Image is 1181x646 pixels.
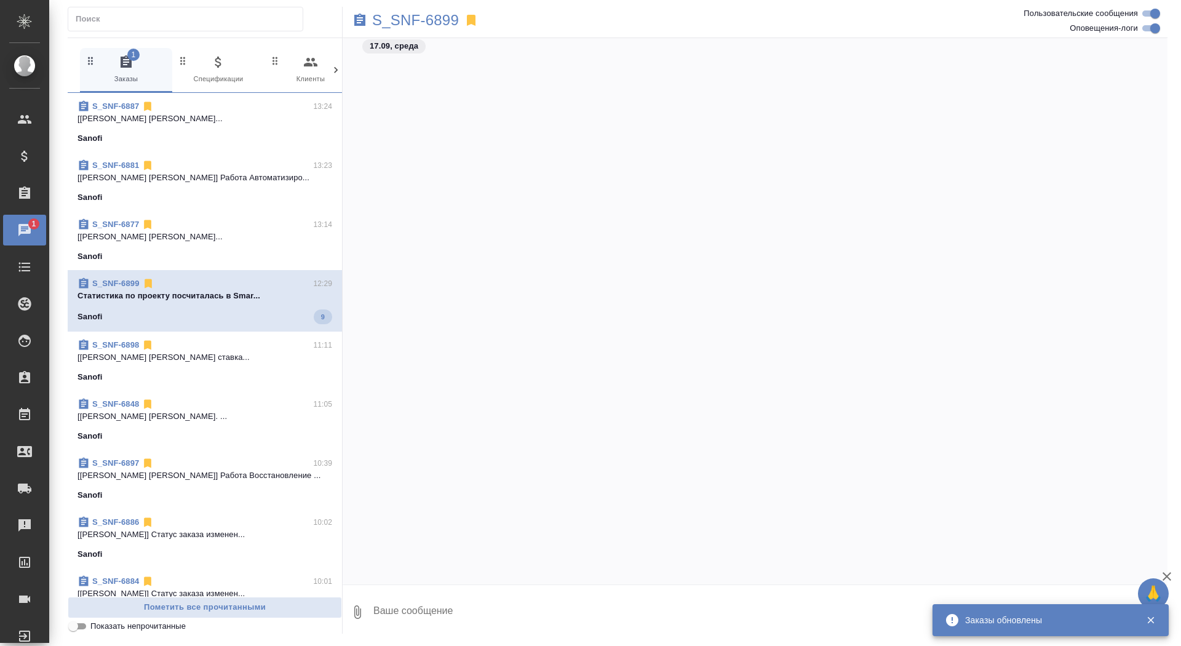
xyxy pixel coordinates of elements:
[24,218,43,230] span: 1
[78,410,332,423] p: [[PERSON_NAME] [PERSON_NAME]. ...
[68,568,342,627] div: S_SNF-688410:01[[PERSON_NAME]] Статус заказа изменен...Sanofi
[78,113,332,125] p: [[PERSON_NAME] [PERSON_NAME]...
[141,100,154,113] svg: Отписаться
[141,575,154,588] svg: Отписаться
[370,40,418,52] p: 17.09, среда
[1138,578,1169,609] button: 🙏
[314,311,332,323] span: 9
[76,10,303,28] input: Поиск
[141,339,154,351] svg: Отписаться
[313,159,332,172] p: 13:23
[68,391,342,450] div: S_SNF-684811:05[[PERSON_NAME] [PERSON_NAME]. ...Sanofi
[313,516,332,528] p: 10:02
[313,100,332,113] p: 13:24
[177,55,260,85] span: Спецификации
[78,250,103,263] p: Sanofi
[68,509,342,568] div: S_SNF-688610:02[[PERSON_NAME]] Статус заказа изменен...Sanofi
[78,489,103,501] p: Sanofi
[92,102,139,111] a: S_SNF-6887
[1070,22,1138,34] span: Оповещения-логи
[142,277,154,290] svg: Отписаться
[78,528,332,541] p: [[PERSON_NAME]] Статус заказа изменен...
[1024,7,1138,20] span: Пользовательские сообщения
[78,132,103,145] p: Sanofi
[269,55,281,66] svg: Зажми и перетащи, чтобы поменять порядок вкладок
[177,55,189,66] svg: Зажми и перетащи, чтобы поменять порядок вкладок
[78,351,332,364] p: [[PERSON_NAME] [PERSON_NAME] ставка...
[78,588,332,600] p: [[PERSON_NAME]] Статус заказа изменен...
[313,457,332,469] p: 10:39
[372,14,459,26] a: S_SNF-6899
[127,49,140,61] span: 1
[1143,581,1164,607] span: 🙏
[92,576,139,586] a: S_SNF-6884
[92,458,139,468] a: S_SNF-6897
[92,161,139,170] a: S_SNF-6881
[313,339,332,351] p: 11:11
[313,277,332,290] p: 12:29
[68,152,342,211] div: S_SNF-688113:23[[PERSON_NAME] [PERSON_NAME]] Работа Автоматизиро...Sanofi
[92,220,139,229] a: S_SNF-6877
[141,516,154,528] svg: Отписаться
[3,215,46,245] a: 1
[78,469,332,482] p: [[PERSON_NAME] [PERSON_NAME]] Работа Восстановление ...
[141,457,154,469] svg: Отписаться
[78,311,103,323] p: Sanofi
[141,159,154,172] svg: Отписаться
[78,430,103,442] p: Sanofi
[68,450,342,509] div: S_SNF-689710:39[[PERSON_NAME] [PERSON_NAME]] Работа Восстановление ...Sanofi
[85,55,167,85] span: Заказы
[68,270,342,332] div: S_SNF-689912:29Cтатистика по проекту посчиталась в Smar...Sanofi9
[313,575,332,588] p: 10:01
[92,279,140,288] a: S_SNF-6899
[68,597,342,618] button: Пометить все прочитанными
[68,332,342,391] div: S_SNF-689811:11[[PERSON_NAME] [PERSON_NAME] ставка...Sanofi
[68,211,342,270] div: S_SNF-687713:14[[PERSON_NAME] [PERSON_NAME]...Sanofi
[85,55,97,66] svg: Зажми и перетащи, чтобы поменять порядок вкладок
[92,399,139,409] a: S_SNF-6848
[78,290,332,302] p: Cтатистика по проекту посчиталась в Smar...
[78,191,103,204] p: Sanofi
[141,218,154,231] svg: Отписаться
[269,55,352,85] span: Клиенты
[78,231,332,243] p: [[PERSON_NAME] [PERSON_NAME]...
[313,218,332,231] p: 13:14
[78,548,103,560] p: Sanofi
[90,620,186,632] span: Показать непрочитанные
[92,340,139,349] a: S_SNF-6898
[78,172,332,184] p: [[PERSON_NAME] [PERSON_NAME]] Работа Автоматизиро...
[141,398,154,410] svg: Отписаться
[92,517,139,527] a: S_SNF-6886
[1138,615,1163,626] button: Закрыть
[68,93,342,152] div: S_SNF-688713:24[[PERSON_NAME] [PERSON_NAME]...Sanofi
[74,600,335,615] span: Пометить все прочитанными
[78,371,103,383] p: Sanofi
[965,614,1127,626] div: Заказы обновлены
[313,398,332,410] p: 11:05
